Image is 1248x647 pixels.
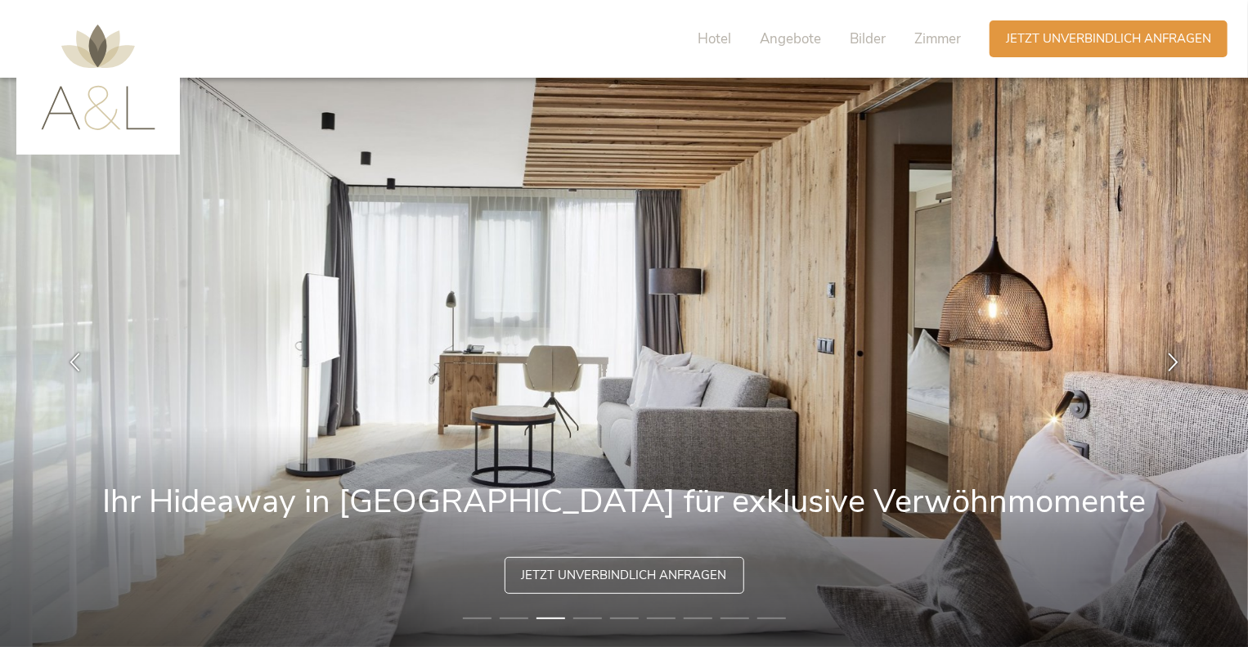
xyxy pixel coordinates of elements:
span: Hotel [698,29,731,48]
span: Jetzt unverbindlich anfragen [522,567,727,584]
span: Bilder [850,29,886,48]
span: Angebote [760,29,821,48]
span: Jetzt unverbindlich anfragen [1006,30,1211,47]
img: AMONTI & LUNARIS Wellnessresort [41,25,155,130]
span: Zimmer [914,29,961,48]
